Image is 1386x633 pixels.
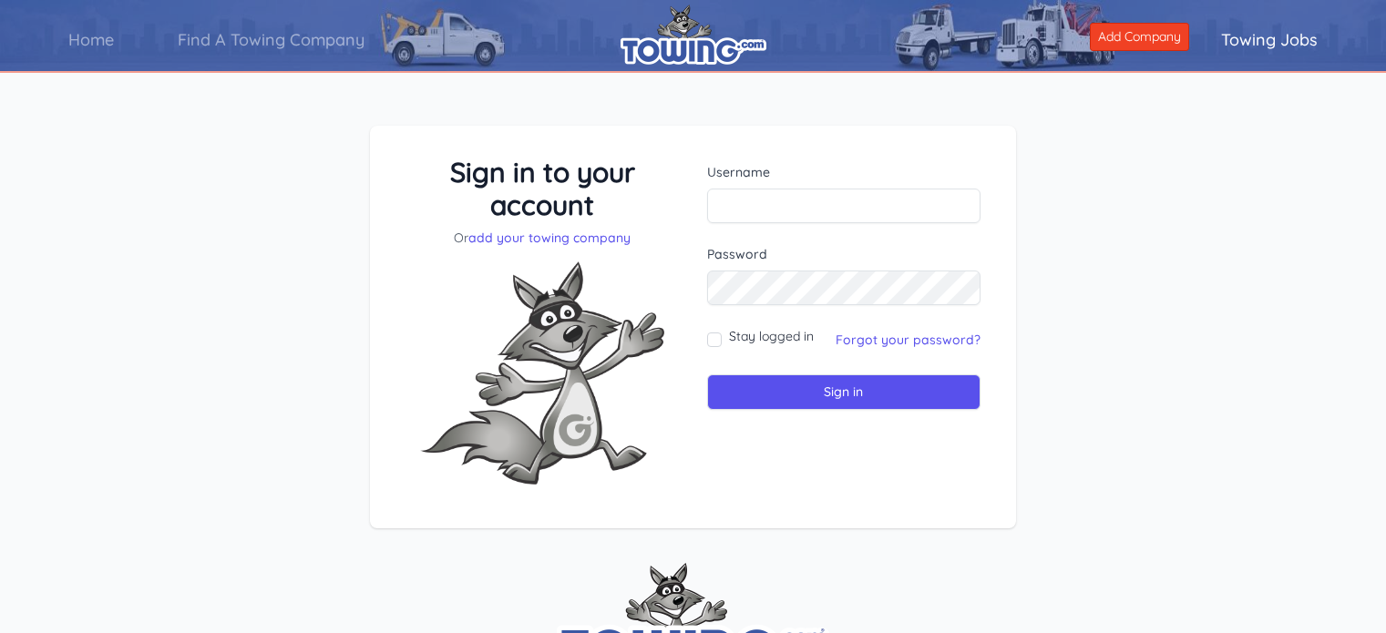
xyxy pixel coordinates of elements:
[468,230,631,246] a: add your towing company
[729,327,814,345] label: Stay logged in
[707,163,981,181] label: Username
[406,229,680,247] p: Or
[1090,23,1189,51] a: Add Company
[621,5,766,65] img: logo.png
[146,14,396,66] a: Find A Towing Company
[707,374,981,410] input: Sign in
[707,245,981,263] label: Password
[406,156,680,221] h3: Sign in to your account
[36,14,146,66] a: Home
[406,247,679,499] img: Fox-Excited.png
[1189,14,1350,66] a: Towing Jobs
[836,332,980,348] a: Forgot your password?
